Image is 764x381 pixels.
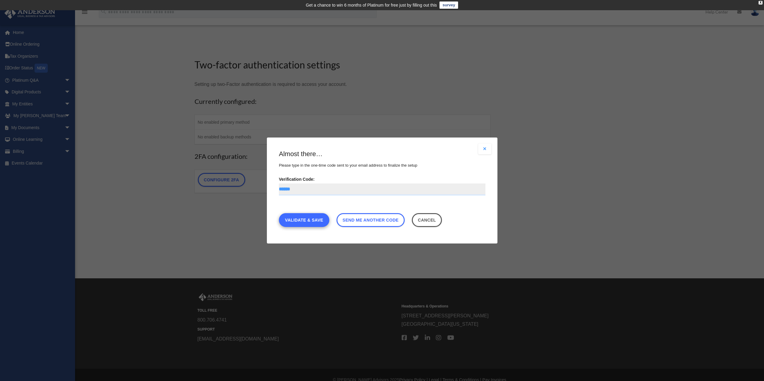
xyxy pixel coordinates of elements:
input: Verification Code: [279,183,485,195]
a: survey [439,2,458,9]
label: Verification Code: [279,175,485,195]
div: close [759,1,762,5]
h3: Almost there… [279,150,485,159]
p: Please type in the one-time code sent to your email address to finalize the setup [279,162,485,169]
button: Close modal [478,144,491,154]
button: Close this dialog window [412,213,442,227]
div: Get a chance to win 6 months of Platinum for free just by filling out this [306,2,437,9]
a: Send me another code [336,213,404,227]
a: Validate & Save [279,213,329,227]
span: Send me another code [343,218,399,222]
